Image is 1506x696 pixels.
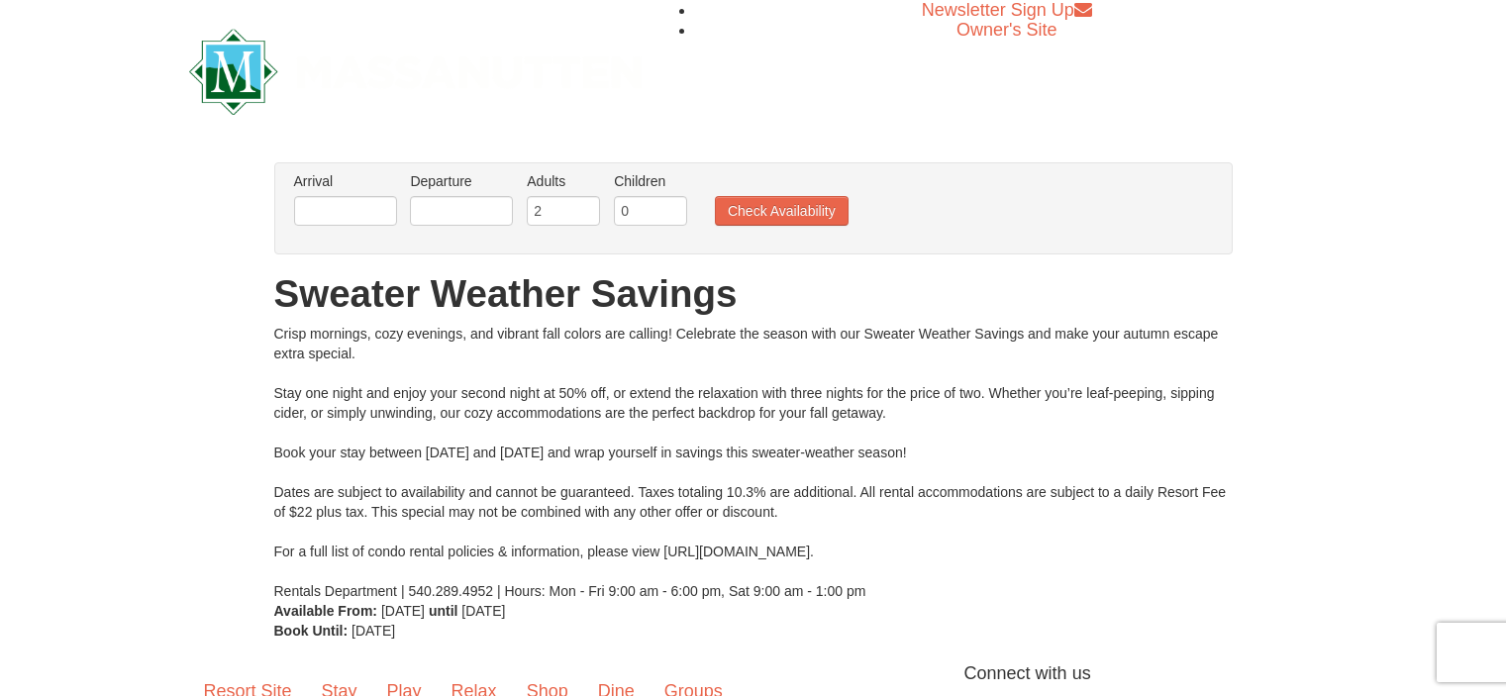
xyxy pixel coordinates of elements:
[956,20,1056,40] a: Owner's Site
[189,46,643,92] a: Massanutten Resort
[429,603,458,619] strong: until
[189,660,1318,687] p: Connect with us
[381,603,425,619] span: [DATE]
[274,274,1233,314] h1: Sweater Weather Savings
[189,29,643,115] img: Massanutten Resort Logo
[614,171,687,191] label: Children
[351,623,395,639] span: [DATE]
[461,603,505,619] span: [DATE]
[274,324,1233,601] div: Crisp mornings, cozy evenings, and vibrant fall colors are calling! Celebrate the season with our...
[274,623,349,639] strong: Book Until:
[715,196,849,226] button: Check Availability
[527,171,600,191] label: Adults
[274,603,378,619] strong: Available From:
[410,171,513,191] label: Departure
[294,171,397,191] label: Arrival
